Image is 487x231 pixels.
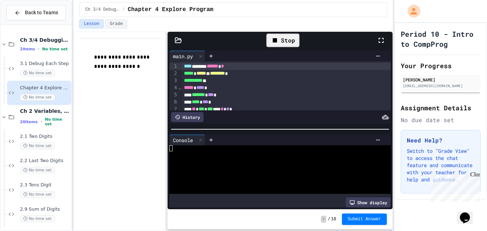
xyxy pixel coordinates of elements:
[20,47,35,51] span: 2 items
[85,7,119,12] span: Ch 3/4 Debugging/Modules
[42,47,68,51] span: No time set
[407,136,475,145] h3: Need Help?
[20,61,70,67] span: 3.1 Debug Each Step
[41,119,42,125] span: •
[428,171,480,202] iframe: chat widget
[348,216,381,222] span: Submit Answer
[169,135,205,145] div: Console
[169,63,178,70] div: 1
[328,216,330,222] span: /
[266,34,299,47] div: Stop
[169,70,178,77] div: 2
[20,206,70,212] span: 2.9 Sum of Digits
[178,106,182,112] span: Fold line
[20,108,70,114] span: Ch 2 Variables, Statements & Expressions
[169,51,205,61] div: main.py
[169,77,178,84] div: 3
[169,91,178,99] div: 5
[20,167,55,174] span: No time set
[171,112,204,122] div: History
[79,19,104,29] button: Lesson
[331,216,336,222] span: 10
[407,147,475,183] p: Switch to "Grade View" to access the chat feature and communicate with your teacher for help and ...
[20,37,70,43] span: Ch 3/4 Debugging/Modules
[169,136,196,144] div: Console
[346,197,391,207] div: Show display
[169,99,178,106] div: 6
[20,120,38,124] span: 20 items
[401,116,481,124] div: No due date set
[20,70,55,76] span: No time set
[401,103,481,113] h2: Assignment Details
[20,215,55,222] span: No time set
[122,7,125,12] span: /
[20,94,55,101] span: No time set
[20,158,70,164] span: 2.2 Last Two Digits
[169,52,196,60] div: main.py
[169,106,178,113] div: 7
[400,3,422,19] div: My Account
[128,5,213,14] span: Chapter 4 Explore Program
[20,134,70,140] span: 2.1 Two Digits
[401,61,481,71] h2: Your Progress
[457,202,480,224] iframe: chat widget
[25,9,58,16] span: Back to Teams
[403,83,478,89] div: [EMAIL_ADDRESS][DOMAIN_NAME]
[105,19,127,29] button: Grade
[45,117,70,126] span: No time set
[20,182,70,188] span: 2.3 Tens Digit
[20,191,55,198] span: No time set
[20,142,55,149] span: No time set
[169,84,178,91] div: 4
[20,85,70,91] span: Chapter 4 Explore Program
[3,3,49,45] div: Chat with us now!Close
[342,214,387,225] button: Submit Answer
[38,46,39,52] span: •
[403,76,478,83] div: [PERSON_NAME]
[401,29,481,49] h1: Period 10 - Intro to CompProg
[178,85,182,90] span: Fold line
[321,216,326,223] span: -
[6,5,66,20] button: Back to Teams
